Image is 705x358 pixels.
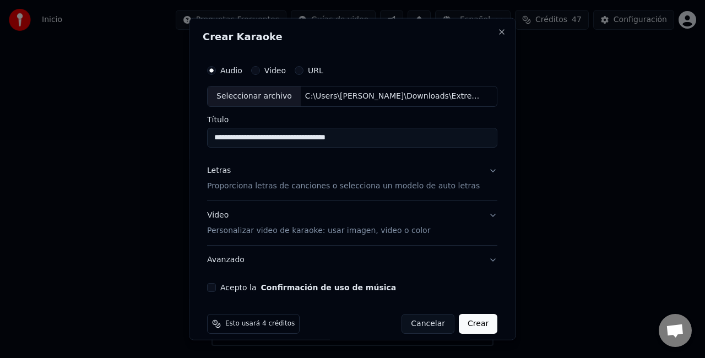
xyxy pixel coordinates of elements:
[207,156,497,200] button: LetrasProporciona letras de canciones o selecciona un modelo de auto letras
[207,225,430,236] p: Personalizar video de karaoke: usar imagen, video o color
[207,165,231,176] div: Letras
[301,91,488,102] div: C:\Users\[PERSON_NAME]\Downloads\Extremadura-[PERSON_NAME] [PERSON_NAME].mp3
[264,67,286,74] label: Video
[225,319,295,328] span: Esto usará 4 créditos
[207,115,497,123] label: Título
[208,86,301,106] div: Seleccionar archivo
[308,67,323,74] label: URL
[203,32,502,42] h2: Crear Karaoke
[261,283,397,291] button: Acepto la
[220,67,242,74] label: Audio
[207,245,497,274] button: Avanzado
[402,313,455,333] button: Cancelar
[207,180,480,191] p: Proporciona letras de canciones o selecciona un modelo de auto letras
[207,209,430,236] div: Video
[459,313,497,333] button: Crear
[220,283,396,291] label: Acepto la
[207,200,497,245] button: VideoPersonalizar video de karaoke: usar imagen, video o color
